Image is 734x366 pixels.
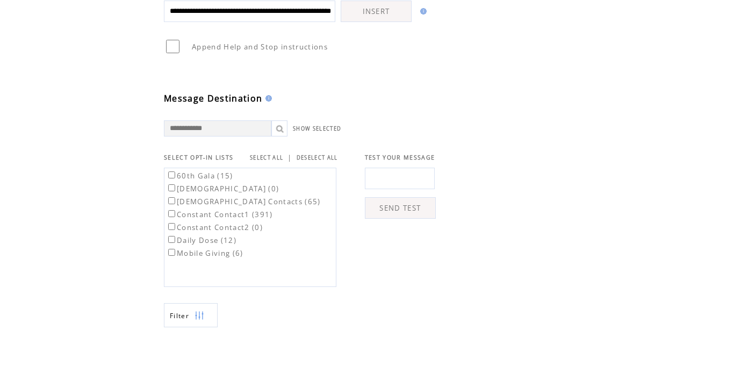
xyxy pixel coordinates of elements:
input: [DEMOGRAPHIC_DATA] (0) [168,184,175,191]
img: filters.png [195,304,204,328]
a: Filter [164,303,218,327]
a: SELECT ALL [250,154,283,161]
a: SEND TEST [365,197,436,219]
input: Constant Contact1 (391) [168,210,175,217]
label: Daily Dose (12) [166,235,236,245]
input: Constant Contact2 (0) [168,223,175,230]
label: Constant Contact1 (391) [166,210,273,219]
a: DESELECT ALL [297,154,338,161]
input: Mobile Giving (6) [168,249,175,256]
span: Append Help and Stop instructions [192,42,328,52]
label: Mobile Giving (6) [166,248,243,258]
a: INSERT [341,1,412,22]
input: Daily Dose (12) [168,236,175,243]
span: SELECT OPT-IN LISTS [164,154,233,161]
span: | [287,153,292,162]
input: 60th Gala (15) [168,171,175,178]
span: Message Destination [164,92,262,104]
input: [DEMOGRAPHIC_DATA] Contacts (65) [168,197,175,204]
label: [DEMOGRAPHIC_DATA] (0) [166,184,279,193]
label: 60th Gala (15) [166,171,233,181]
label: Constant Contact2 (0) [166,223,263,232]
a: SHOW SELECTED [293,125,341,132]
label: [DEMOGRAPHIC_DATA] Contacts (65) [166,197,321,206]
img: help.gif [417,8,427,15]
img: help.gif [262,95,272,102]
span: TEST YOUR MESSAGE [365,154,435,161]
span: Show filters [170,311,189,320]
